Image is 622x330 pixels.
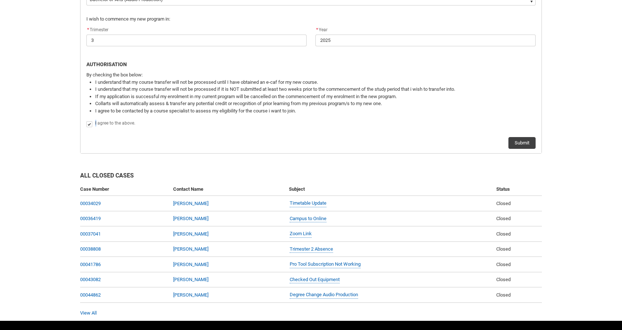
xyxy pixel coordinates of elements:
span: Closed [496,277,511,282]
p: By checking the box below: [86,71,536,79]
a: 00038808 [80,246,101,252]
span: Closed [496,246,511,252]
p: I wish to commence my new program in: [86,15,536,23]
li: I agree to be contacted by a course specialist to assess my eligibility for the course i want to ... [95,107,536,115]
a: 00037041 [80,231,101,237]
span: I agree to the above. [95,121,135,126]
span: Trimester [86,27,108,32]
a: [PERSON_NAME] [173,216,208,221]
th: Subject [286,183,493,196]
a: Timetable Update [290,200,326,207]
a: [PERSON_NAME] [173,292,208,298]
b: AUTHORISATION [86,61,127,67]
a: Pro Tool Subscription Not Working [290,261,361,268]
th: Contact Name [170,183,286,196]
a: 00041786 [80,262,101,267]
abbr: required [87,27,89,32]
h2: All Closed Cases [80,171,542,183]
a: 00043082 [80,277,101,282]
span: Closed [496,216,511,221]
a: View All Cases [80,310,97,316]
th: Status [493,183,542,196]
a: Zoom Link [290,230,312,238]
a: [PERSON_NAME] [173,201,208,206]
li: I understand that my course transfer will not be processed if it is NOT submitted at least two we... [95,86,536,93]
li: I understand that my course transfer will not be processed until I have obtained an e-caf for my ... [95,79,536,86]
a: [PERSON_NAME] [173,246,208,252]
a: [PERSON_NAME] [173,231,208,237]
a: [PERSON_NAME] [173,262,208,267]
button: Submit [508,137,536,149]
th: Case Number [80,183,170,196]
li: Collarts will automatically assess & transfer any potential credit or recognition of prior learni... [95,100,536,107]
span: Closed [496,292,511,298]
span: Closed [496,262,511,267]
a: Trimester 2 Absence [290,245,333,253]
a: 00044862 [80,292,101,298]
span: Closed [496,231,511,237]
a: [PERSON_NAME] [173,277,208,282]
span: Year [315,27,328,32]
a: 00036419 [80,216,101,221]
span: Closed [496,201,511,206]
a: Checked Out Equipment [290,276,340,284]
a: 00034029 [80,201,101,206]
a: Degree Change Audio Production [290,291,358,299]
a: Campus to Online [290,215,326,223]
abbr: required [316,27,318,32]
li: If my application is successful my enrolment in my current program will be cancelled on the comme... [95,93,536,100]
